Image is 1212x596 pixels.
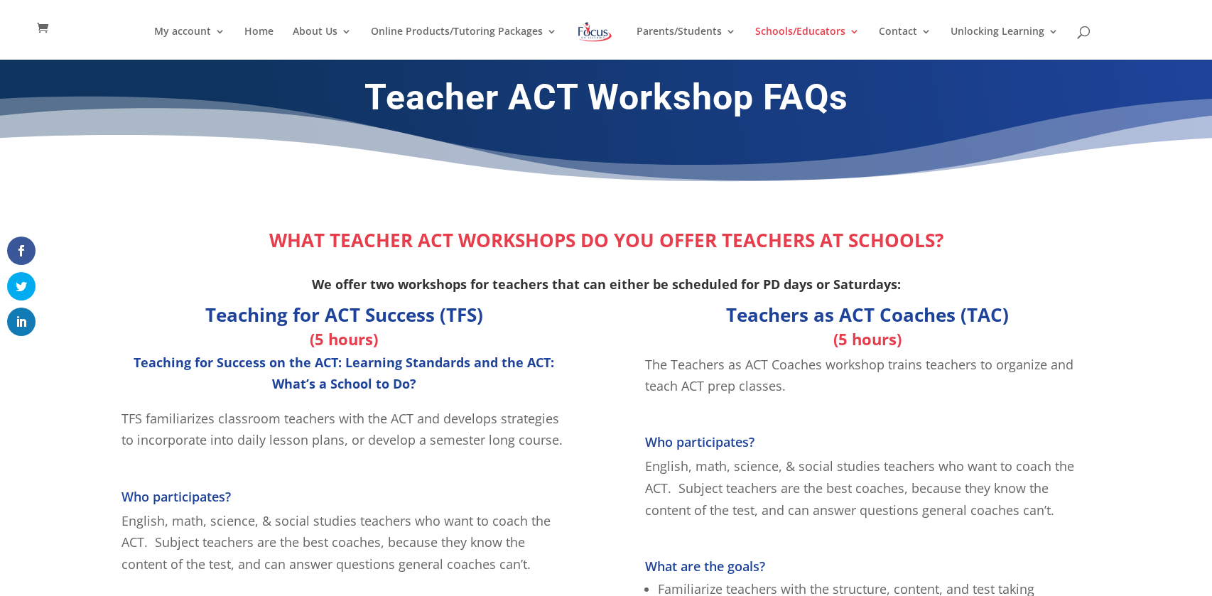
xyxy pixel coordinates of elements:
[312,276,901,293] strong: We offer two workshops for teachers that can either be scheduled for PD days or Saturdays:
[310,328,378,350] strong: (5 hours)
[755,26,860,60] a: Schools/Educators
[637,26,736,60] a: Parents/Students
[205,302,483,327] strong: Teaching for ACT Success (TFS)
[121,490,568,510] h4: Who participates?
[293,26,352,60] a: About Us
[134,354,554,393] strong: Teaching for Success on the ACT: Learning Standards and the ACT: What’s a School to Do?
[879,26,931,60] a: Contact
[726,302,1009,327] strong: Teachers as ACT Coaches (TAC)
[269,227,943,253] strong: WHAT TEACHER ACT WORKSHOPS DO YOU OFFER TEACHERS AT SCHOOLS?
[645,435,1091,455] h4: Who participates?
[645,455,1091,521] p: English, math, science, & social studies teachers who want to coach the ACT. Subject teachers are...
[371,26,557,60] a: Online Products/Tutoring Packages
[576,19,613,45] img: Focus on Learning
[121,408,568,451] p: TFS familiarizes classroom teachers with the ACT and develops strategies to incorporate into dail...
[244,26,274,60] a: Home
[645,354,1091,397] p: The Teachers as ACT Coaches workshop trains teachers to organize and teach ACT prep classes.
[645,560,1091,580] h4: What are the goals?
[951,26,1059,60] a: Unlocking Learning
[121,510,568,575] p: English, math, science, & social studies teachers who want to coach the ACT. Subject teachers are...
[154,26,225,60] a: My account
[833,328,902,350] strong: (5 hours)
[222,76,990,126] h1: Teacher ACT Workshop FAQs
